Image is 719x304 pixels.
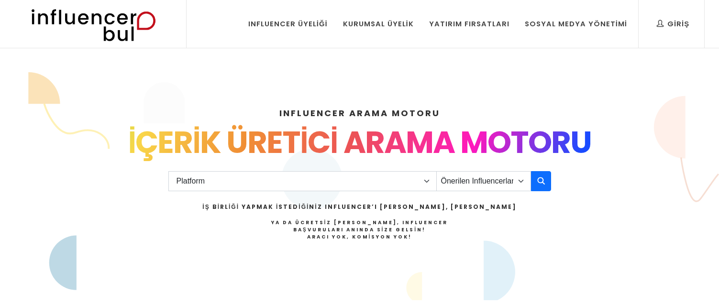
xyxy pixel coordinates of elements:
[343,19,414,29] div: Kurumsal Üyelik
[248,19,328,29] div: Influencer Üyeliği
[429,19,509,29] div: Yatırım Fırsatları
[307,233,412,240] strong: Aracı Yok, Komisyon Yok!
[50,107,670,119] h4: INFLUENCER ARAMA MOTORU
[50,119,670,165] div: İÇERİK ÜRETİCİ ARAMA MOTORU
[202,203,516,211] h2: İş Birliği Yapmak İstediğiniz Influencer’ı [PERSON_NAME], [PERSON_NAME]
[525,19,627,29] div: Sosyal Medya Yönetimi
[202,219,516,240] h4: Ya da Ücretsiz [PERSON_NAME], Influencer Başvuruları Anında Size Gelsin!
[657,19,689,29] div: Giriş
